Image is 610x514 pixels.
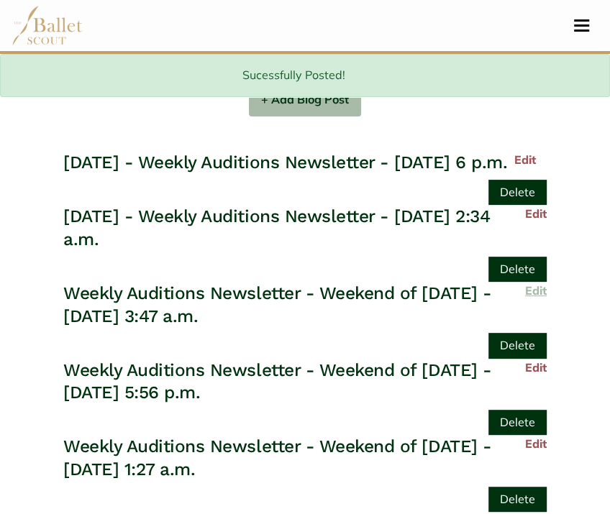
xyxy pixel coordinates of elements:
[518,205,547,224] a: Edit
[488,333,547,358] a: Delete
[488,487,547,512] a: Delete
[63,151,507,174] h3: [DATE] - Weekly Auditions Newsletter - [DATE] 6 p.m.
[249,83,361,117] a: + Add Blog Post
[63,282,518,327] h3: Weekly Auditions Newsletter - Weekend of [DATE] - [DATE] 3:47 a.m.
[63,205,518,250] h3: [DATE] - Weekly Auditions Newsletter - [DATE] 2:34 a.m.
[518,282,547,300] a: Edit
[63,435,518,480] h3: Weekly Auditions Newsletter - Weekend of [DATE] - [DATE] 1:27 a.m.
[63,359,518,404] h3: Weekly Auditions Newsletter - Weekend of [DATE] - [DATE] 5:56 p.m.
[507,151,536,170] a: Edit
[488,180,547,205] a: Delete
[518,359,547,377] a: Edit
[488,257,547,282] a: Delete
[488,410,547,435] a: Delete
[565,19,598,32] button: Toggle navigation
[518,435,547,454] a: Edit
